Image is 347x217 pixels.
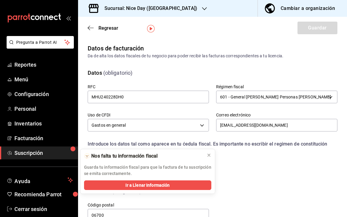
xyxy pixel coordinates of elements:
div: Datos de facturación [88,44,144,53]
span: Cerrar sesión [14,205,73,213]
span: Regresar [98,25,118,31]
label: RFC [88,85,209,89]
label: Uso de CFDI [88,113,209,117]
img: Tooltip marker [147,25,155,32]
label: Régimen fiscal [216,85,337,89]
button: open_drawer_menu [66,16,71,20]
span: Ayuda [14,176,65,184]
div: Introduce los datos tal como aparece en tu ćedula fiscal. Es importante no escribir el regimen de... [88,140,337,155]
a: Pregunta a Parrot AI [4,44,74,50]
span: Reportes [14,61,73,69]
div: 601 - General [PERSON_NAME] Personas [PERSON_NAME] [216,91,337,103]
h3: Sucursal: Nice Day ([GEOGRAPHIC_DATA]) [100,5,197,12]
button: Ir a Llenar Información [84,180,211,190]
p: Guarda tu información fiscal para que la factura de tu suscripción se emita correctamente. [84,164,211,177]
span: Configuración [14,90,73,98]
span: Personal [14,105,73,113]
div: Da de alta los datos fiscales de tu negocio para poder recibir las facturas correspondientes a tu... [88,53,337,59]
label: Código postal [88,203,209,207]
div: Gastos en general [88,119,209,131]
span: Pregunta a Parrot AI [16,39,65,46]
span: Menú [14,75,73,83]
span: Suscripción [14,149,73,157]
div: 🫥 Nos falta tu información fiscal [84,153,202,159]
button: Regresar [88,25,118,31]
span: Facturación [14,134,73,142]
div: Cambiar a organización [281,4,335,13]
span: Inventarios [14,119,73,128]
button: Pregunta a Parrot AI [7,36,74,49]
div: Datos [88,69,102,77]
span: Ir a Llenar Información [125,182,170,188]
span: Recomienda Parrot [14,190,73,198]
label: Correo electrónico [216,113,337,117]
div: (obligatorio) [103,69,133,77]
